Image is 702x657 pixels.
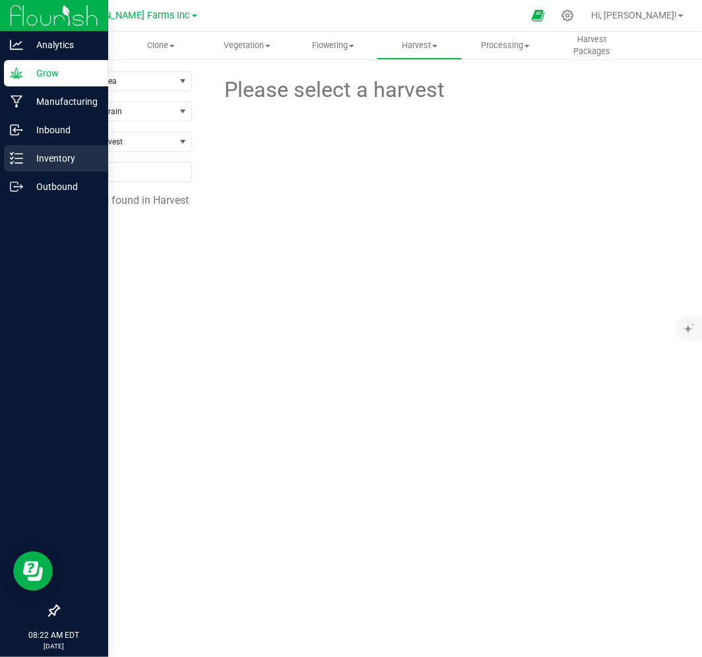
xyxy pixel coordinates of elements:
[591,10,677,20] span: Hi, [PERSON_NAME]!
[73,10,191,21] span: [PERSON_NAME] Farms Inc
[463,32,549,59] a: Processing
[550,34,635,57] span: Harvest Packages
[6,629,102,641] p: 08:22 AM EDT
[205,40,290,51] span: Vegetation
[559,9,576,22] div: Manage settings
[59,133,175,151] span: Find a Harvest
[119,40,204,51] span: Clone
[523,3,553,28] span: Open Ecommerce Menu
[59,163,191,181] input: NO DATA FOUND
[13,551,53,591] iframe: Resource center
[377,32,463,59] a: Harvest
[23,150,102,166] p: Inventory
[463,40,548,51] span: Processing
[291,40,376,51] span: Flowering
[59,102,175,121] span: Filter by Strain
[10,123,23,137] inline-svg: Inbound
[23,37,102,53] p: Analytics
[23,122,102,138] p: Inbound
[549,32,635,59] a: Harvest Packages
[23,65,102,81] p: Grow
[10,95,23,108] inline-svg: Manufacturing
[58,193,192,208] div: 0 harvests found in Harvest
[118,32,205,59] a: Clone
[10,152,23,165] inline-svg: Inventory
[222,74,445,106] span: Please select a harvest
[23,94,102,109] p: Manufacturing
[10,180,23,193] inline-svg: Outbound
[290,32,377,59] a: Flowering
[10,67,23,80] inline-svg: Grow
[377,40,463,51] span: Harvest
[175,72,191,90] span: select
[204,32,290,59] a: Vegetation
[59,72,175,90] span: Filter by area
[6,641,102,651] p: [DATE]
[23,179,102,195] p: Outbound
[10,38,23,51] inline-svg: Analytics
